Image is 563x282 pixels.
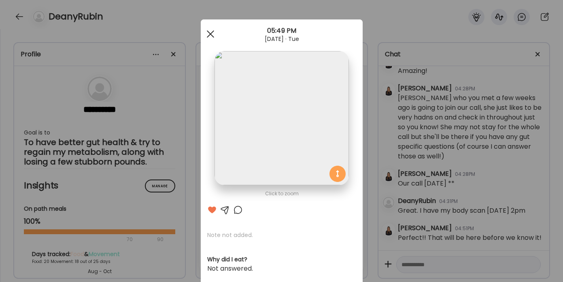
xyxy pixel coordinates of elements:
div: Click to zoom [207,189,356,199]
div: [DATE] · Tue [201,36,363,42]
img: images%2FT4hpSHujikNuuNlp83B0WiiAjC52%2FNiFcdyZzaa39YNFOuVsk%2FVVPT3bxuuWO5ytYx98bT_1080 [215,51,348,185]
div: 05:49 PM [201,26,363,36]
div: Not answered. [207,264,356,273]
p: Note not added. [207,231,356,239]
h3: Why did I eat? [207,255,356,264]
